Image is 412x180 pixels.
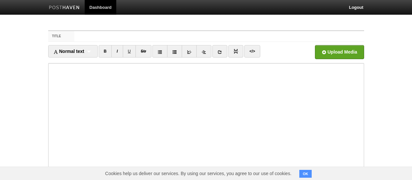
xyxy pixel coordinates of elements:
[48,31,75,41] label: Title
[99,45,112,57] a: B
[53,49,84,54] span: Normal text
[111,45,123,57] a: I
[234,49,238,54] img: pagebreak-icon.png
[49,6,80,10] img: Posthaven-bar
[299,170,312,178] button: OK
[141,49,146,54] del: Str
[123,45,136,57] a: U
[135,45,151,57] a: Str
[99,167,298,180] span: Cookies help us deliver our services. By using our services, you agree to our use of cookies.
[244,45,260,57] a: </>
